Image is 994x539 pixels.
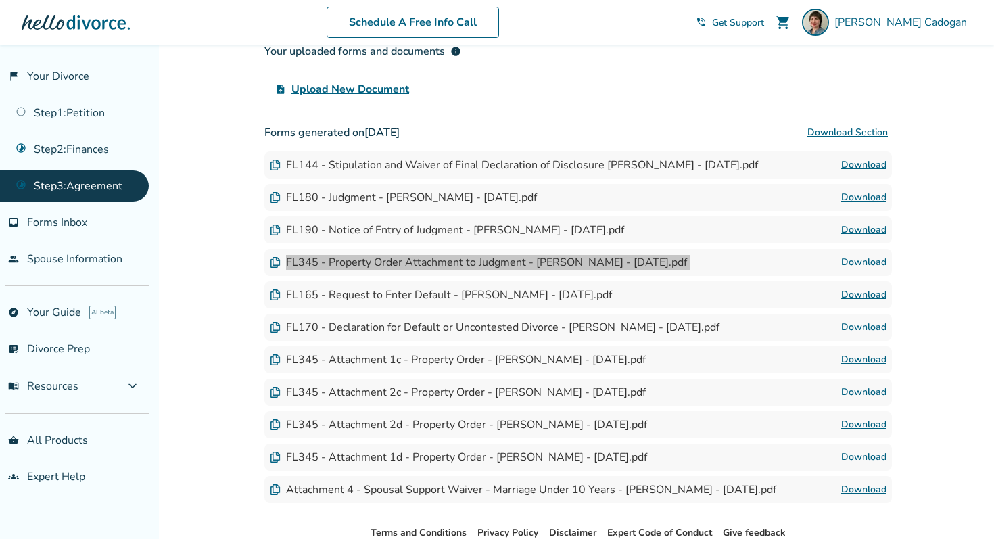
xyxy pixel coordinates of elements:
[8,71,19,82] span: flag_2
[270,289,281,300] img: Document
[841,417,886,433] a: Download
[270,387,281,398] img: Document
[841,384,886,400] a: Download
[8,381,19,392] span: menu_book
[270,354,281,365] img: Document
[450,46,461,57] span: info
[270,417,647,432] div: FL345 - Attachment 2d - Property Order - [PERSON_NAME] - [DATE].pdf
[696,17,707,28] span: phone_in_talk
[8,254,19,264] span: people
[841,287,886,303] a: Download
[264,119,892,146] h3: Forms generated on [DATE]
[270,452,281,463] img: Document
[124,378,141,394] span: expand_more
[270,352,646,367] div: FL345 - Attachment 1c - Property Order - [PERSON_NAME] - [DATE].pdf
[841,482,886,498] a: Download
[27,215,87,230] span: Forms Inbox
[270,225,281,235] img: Document
[696,16,764,29] a: phone_in_talkGet Support
[841,449,886,465] a: Download
[270,287,612,302] div: FL165 - Request to Enter Default - [PERSON_NAME] - [DATE].pdf
[803,119,892,146] button: Download Section
[477,526,538,539] a: Privacy Policy
[270,322,281,333] img: Document
[291,81,409,97] span: Upload New Document
[926,474,994,539] iframe: Chat Widget
[802,9,829,36] img: Amanda Cadogan
[327,7,499,38] a: Schedule A Free Info Call
[841,254,886,271] a: Download
[270,192,281,203] img: Document
[275,84,286,95] span: upload_file
[841,157,886,173] a: Download
[607,526,712,539] a: Expert Code of Conduct
[775,14,791,30] span: shopping_cart
[8,435,19,446] span: shopping_basket
[270,255,687,270] div: FL345 - Property Order Attachment to Judgment - [PERSON_NAME] - [DATE].pdf
[712,16,764,29] span: Get Support
[270,450,647,465] div: FL345 - Attachment 1d - Property Order - [PERSON_NAME] - [DATE].pdf
[8,217,19,228] span: inbox
[8,344,19,354] span: list_alt_check
[841,352,886,368] a: Download
[834,15,972,30] span: [PERSON_NAME] Cadogan
[841,319,886,335] a: Download
[841,189,886,206] a: Download
[8,307,19,318] span: explore
[264,43,461,60] div: Your uploaded forms and documents
[270,160,281,170] img: Document
[89,306,116,319] span: AI beta
[270,385,646,400] div: FL345 - Attachment 2c - Property Order - [PERSON_NAME] - [DATE].pdf
[270,190,537,205] div: FL180 - Judgment - [PERSON_NAME] - [DATE].pdf
[371,526,467,539] a: Terms and Conditions
[270,158,758,172] div: FL144 - Stipulation and Waiver of Final Declaration of Disclosure [PERSON_NAME] - [DATE].pdf
[270,484,281,495] img: Document
[270,257,281,268] img: Document
[270,222,624,237] div: FL190 - Notice of Entry of Judgment - [PERSON_NAME] - [DATE].pdf
[270,320,719,335] div: FL170 - Declaration for Default or Uncontested Divorce - [PERSON_NAME] - [DATE].pdf
[8,379,78,394] span: Resources
[8,471,19,482] span: groups
[270,482,776,497] div: Attachment 4 - Spousal Support Waiver - Marriage Under 10 Years - [PERSON_NAME] - [DATE].pdf
[841,222,886,238] a: Download
[270,419,281,430] img: Document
